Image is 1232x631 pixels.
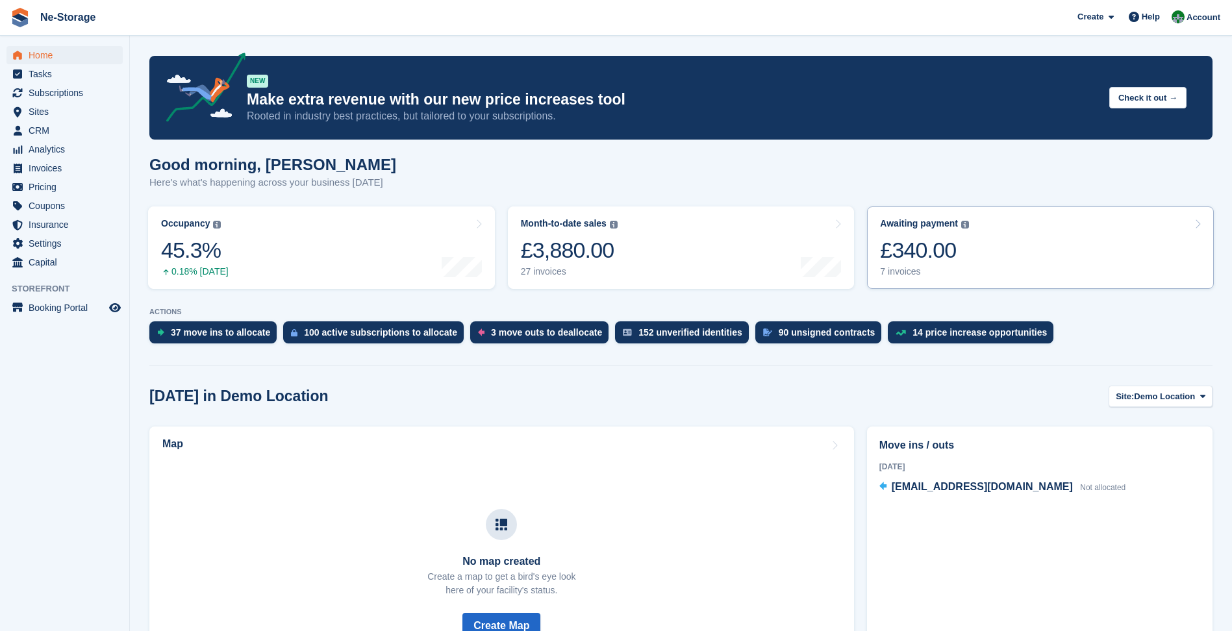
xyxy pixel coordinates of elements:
[880,218,958,229] div: Awaiting payment
[247,90,1099,109] p: Make extra revenue with our new price increases tool
[10,8,30,27] img: stora-icon-8386f47178a22dfd0bd8f6a31ec36ba5ce8667c1dd55bd0f319d3a0aa187defe.svg
[6,65,123,83] a: menu
[610,221,618,229] img: icon-info-grey-7440780725fd019a000dd9b08b2336e03edf1995a4989e88bcd33f0948082b44.svg
[161,266,229,277] div: 0.18% [DATE]
[1187,11,1220,24] span: Account
[496,519,507,530] img: map-icn-33ee37083ee616e46c38cad1a60f524a97daa1e2b2c8c0bc3eb3415660979fc1.svg
[521,218,607,229] div: Month-to-date sales
[1077,10,1103,23] span: Create
[1116,390,1134,403] span: Site:
[1142,10,1160,23] span: Help
[880,237,969,264] div: £340.00
[6,140,123,158] a: menu
[149,308,1213,316] p: ACTIONS
[29,65,107,83] span: Tasks
[1109,386,1213,407] button: Site: Demo Location
[247,109,1099,123] p: Rooted in industry best practices, but tailored to your subscriptions.
[29,121,107,140] span: CRM
[29,103,107,121] span: Sites
[1134,390,1195,403] span: Demo Location
[148,206,495,289] a: Occupancy 45.3% 0.18% [DATE]
[879,479,1126,496] a: [EMAIL_ADDRESS][DOMAIN_NAME] Not allocated
[149,388,329,405] h2: [DATE] in Demo Location
[157,328,164,336] img: move_ins_to_allocate_icon-fdf77a2bb77ea45bf5b3d319d69a93e2d87916cf1d5bf7949dd705db3b84f3ca.svg
[638,327,742,338] div: 152 unverified identities
[1172,10,1185,23] img: Charlotte Nesbitt
[867,206,1214,289] a: Awaiting payment £340.00 7 invoices
[427,570,575,597] p: Create a map to get a bird's eye look here of your facility's status.
[29,197,107,215] span: Coupons
[1109,87,1187,108] button: Check it out →
[6,216,123,234] a: menu
[6,103,123,121] a: menu
[896,330,906,336] img: price_increase_opportunities-93ffe204e8149a01c8c9dc8f82e8f89637d9d84a8eef4429ea346261dce0b2c0.svg
[6,253,123,271] a: menu
[879,438,1200,453] h2: Move ins / outs
[521,237,618,264] div: £3,880.00
[912,327,1047,338] div: 14 price increase opportunities
[161,237,229,264] div: 45.3%
[427,556,575,567] h3: No map created
[149,175,396,190] p: Here's what's happening across your business [DATE]
[107,300,123,315] a: Preview store
[171,327,270,338] div: 37 move ins to allocate
[623,328,632,336] img: verify_identity-adf6edd0f0f0b5bbfe63781bf79b02c33cf7c696d77639b501bdc392416b5a36.svg
[491,327,602,338] div: 3 move outs to deallocate
[304,327,457,338] div: 100 active subscriptions to allocate
[29,178,107,196] span: Pricing
[961,221,969,229] img: icon-info-grey-7440780725fd019a000dd9b08b2336e03edf1995a4989e88bcd33f0948082b44.svg
[478,328,484,336] img: move_outs_to_deallocate_icon-f764333ba52eb49d3ac5e1228854f67142a1ed5810a6f6cc68b1a99e826820c5.svg
[888,321,1060,350] a: 14 price increase opportunities
[755,321,888,350] a: 90 unsigned contracts
[6,46,123,64] a: menu
[880,266,969,277] div: 7 invoices
[508,206,855,289] a: Month-to-date sales £3,880.00 27 invoices
[6,299,123,317] a: menu
[213,221,221,229] img: icon-info-grey-7440780725fd019a000dd9b08b2336e03edf1995a4989e88bcd33f0948082b44.svg
[162,438,183,450] h2: Map
[6,84,123,102] a: menu
[291,328,297,337] img: active_subscription_to_allocate_icon-d502201f5373d7db506a760aba3b589e785aa758c864c3986d89f69b8ff3...
[1080,483,1125,492] span: Not allocated
[6,197,123,215] a: menu
[763,328,772,336] img: contract_signature_icon-13c848040528278c33f63329250d36e43548de30e8caae1d1a13099fd9432cc5.svg
[6,159,123,177] a: menu
[29,299,107,317] span: Booking Portal
[247,75,268,88] div: NEW
[470,321,615,350] a: 3 move outs to deallocate
[521,266,618,277] div: 27 invoices
[892,481,1073,492] span: [EMAIL_ADDRESS][DOMAIN_NAME]
[29,234,107,253] span: Settings
[6,178,123,196] a: menu
[29,140,107,158] span: Analytics
[615,321,755,350] a: 152 unverified identities
[879,461,1200,473] div: [DATE]
[149,321,283,350] a: 37 move ins to allocate
[29,159,107,177] span: Invoices
[12,282,129,295] span: Storefront
[29,216,107,234] span: Insurance
[35,6,101,28] a: Ne-Storage
[29,253,107,271] span: Capital
[149,156,396,173] h1: Good morning, [PERSON_NAME]
[161,218,210,229] div: Occupancy
[779,327,875,338] div: 90 unsigned contracts
[283,321,470,350] a: 100 active subscriptions to allocate
[29,46,107,64] span: Home
[29,84,107,102] span: Subscriptions
[155,53,246,127] img: price-adjustments-announcement-icon-8257ccfd72463d97f412b2fc003d46551f7dbcb40ab6d574587a9cd5c0d94...
[6,121,123,140] a: menu
[6,234,123,253] a: menu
